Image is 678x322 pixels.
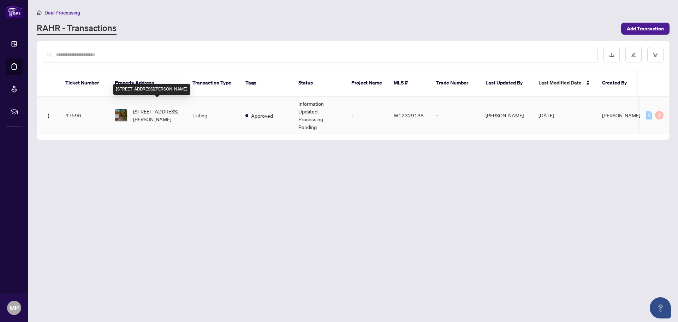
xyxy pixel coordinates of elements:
[394,112,424,118] span: W12329138
[609,52,614,57] span: download
[621,23,670,35] button: Add Transaction
[293,97,346,134] td: Information Updated - Processing Pending
[596,69,639,97] th: Created By
[133,107,181,123] span: [STREET_ADDRESS][PERSON_NAME]
[430,69,480,97] th: Trade Number
[650,297,671,318] button: Open asap
[480,97,533,134] td: [PERSON_NAME]
[646,111,652,119] div: 0
[539,79,582,87] span: Last Modified Date
[113,84,190,95] div: [STREET_ADDRESS][PERSON_NAME]
[37,10,42,15] span: home
[43,110,54,121] button: Logo
[187,69,240,97] th: Transaction Type
[602,112,640,118] span: [PERSON_NAME]
[625,47,642,63] button: edit
[346,97,388,134] td: -
[37,22,117,35] a: RAHR - Transactions
[603,47,620,63] button: download
[647,47,664,63] button: filter
[293,69,346,97] th: Status
[480,69,533,97] th: Last Updated By
[6,5,23,18] img: logo
[115,109,127,121] img: thumbnail-img
[10,303,19,313] span: MP
[655,111,664,119] div: 0
[109,69,187,97] th: Property Address
[653,52,658,57] span: filter
[240,69,293,97] th: Tags
[60,97,109,134] td: 47596
[539,112,554,118] span: [DATE]
[44,10,80,16] span: Deal Processing
[60,69,109,97] th: Ticket Number
[388,69,430,97] th: MLS #
[251,112,273,119] span: Approved
[627,23,664,34] span: Add Transaction
[346,69,388,97] th: Project Name
[631,52,636,57] span: edit
[533,69,596,97] th: Last Modified Date
[187,97,240,134] td: Listing
[430,97,480,134] td: -
[46,113,51,119] img: Logo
